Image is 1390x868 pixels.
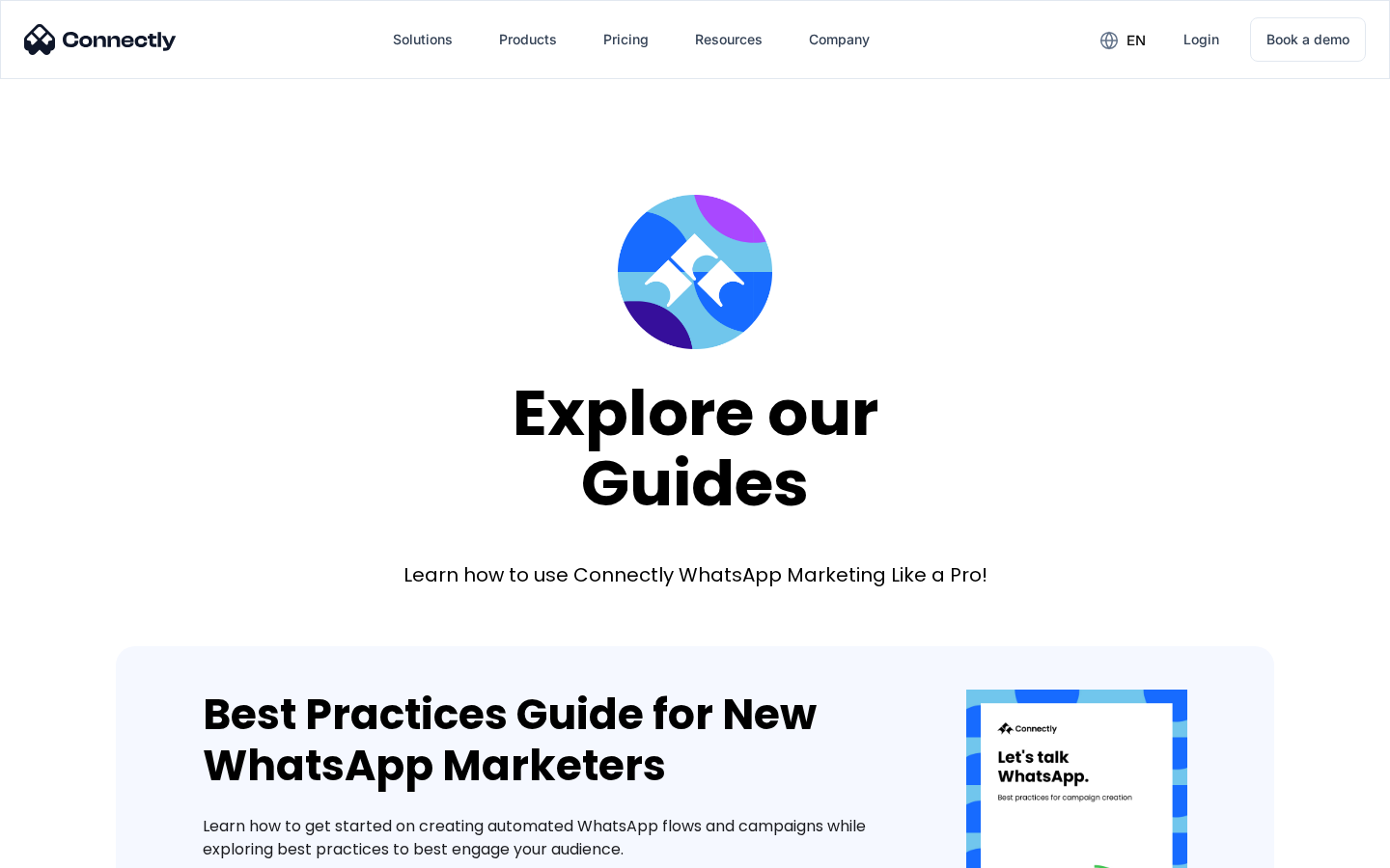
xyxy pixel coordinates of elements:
[793,16,885,63] div: Company
[39,834,116,861] ul: Language list
[588,16,664,63] a: Pricing
[203,815,908,861] div: Learn how to get started on creating automated WhatsApp flows and campaigns while exploring best ...
[1250,17,1366,62] a: Book a demo
[1126,27,1146,54] div: en
[1183,26,1219,53] div: Login
[513,378,878,518] div: Explore our Guides
[680,16,778,63] div: Resources
[499,26,557,53] div: Products
[203,690,908,792] div: Best Practices Guide for New WhatsApp Marketers
[24,24,177,55] img: Connectly Logo
[393,26,453,53] div: Solutions
[19,834,116,861] aside: Language selected: English
[695,26,763,53] div: Resources
[603,26,649,53] div: Pricing
[1168,16,1235,63] a: Login
[484,16,572,63] div: Products
[1085,25,1160,54] div: en
[809,26,870,53] div: Company
[377,16,468,63] div: Solutions
[403,561,987,588] div: Learn how to use Connectly WhatsApp Marketing Like a Pro!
